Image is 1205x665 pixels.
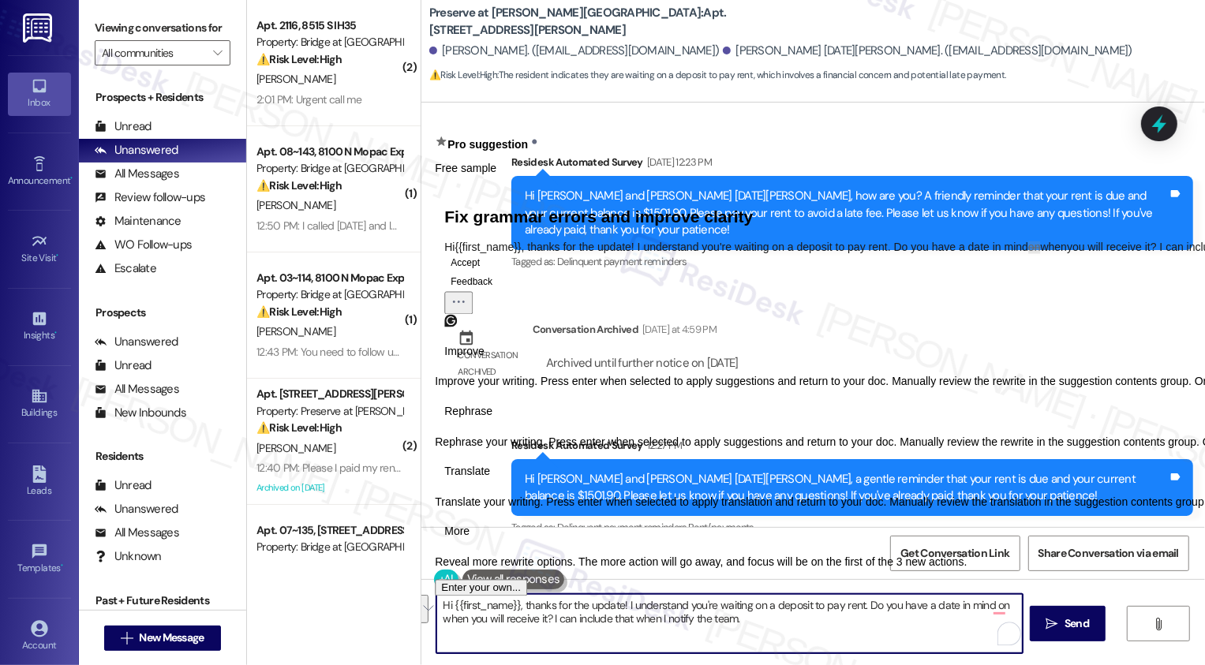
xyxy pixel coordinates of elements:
[429,5,745,39] b: Preserve at [PERSON_NAME][GEOGRAPHIC_DATA]: Apt. [STREET_ADDRESS][PERSON_NAME]
[95,16,230,40] label: Viewing conversations for
[256,92,361,106] div: 2:01 PM: Urgent call me
[95,142,178,159] div: Unanswered
[8,461,71,503] a: Leads
[95,118,152,135] div: Unread
[256,522,402,539] div: Apt. 07~135, [STREET_ADDRESS]
[95,525,179,541] div: All Messages
[256,144,402,160] div: Apt. 08~143, 8100 N Mopac Expwy
[256,34,402,50] div: Property: Bridge at [GEOGRAPHIC_DATA]
[429,69,497,81] strong: ⚠️ Risk Level: High
[429,67,1006,84] span: : The resident indicates they are waiting on a deposit to pay rent, which involves a financial co...
[429,43,720,59] div: [PERSON_NAME]. ([EMAIL_ADDRESS][DOMAIN_NAME])
[1030,606,1106,641] button: Send
[256,160,402,177] div: Property: Bridge at [GEOGRAPHIC_DATA]
[255,478,404,498] div: Archived on [DATE]
[104,626,221,651] button: New Message
[256,52,342,66] strong: ⚠️ Risk Level: High
[61,560,63,571] span: •
[723,43,1132,59] div: [PERSON_NAME] [DATE][PERSON_NAME]. ([EMAIL_ADDRESS][DOMAIN_NAME])
[95,260,156,277] div: Escalate
[256,539,402,555] div: Property: Bridge at [GEOGRAPHIC_DATA]
[256,286,402,303] div: Property: Bridge at [GEOGRAPHIC_DATA]
[95,548,162,565] div: Unknown
[57,250,59,261] span: •
[102,40,205,65] input: All communities
[8,305,71,348] a: Insights •
[256,441,335,455] span: [PERSON_NAME]
[79,448,246,465] div: Residents
[256,178,342,192] strong: ⚠️ Risk Level: High
[95,357,152,374] div: Unread
[8,383,71,425] a: Buildings
[256,345,470,359] div: 12:43 PM: You need to follow up with your team
[79,89,246,106] div: Prospects + Residents
[79,592,246,609] div: Past + Future Residents
[95,213,181,230] div: Maintenance
[95,501,178,517] div: Unanswered
[139,630,204,646] span: New Message
[256,270,402,286] div: Apt. 03~114, 8100 N Mopac Expwy
[70,173,73,184] span: •
[95,237,192,253] div: WO Follow-ups
[256,386,402,402] div: Apt. [STREET_ADDRESS][PERSON_NAME]
[8,538,71,581] a: Templates •
[23,13,55,43] img: ResiDesk Logo
[95,381,179,398] div: All Messages
[256,403,402,420] div: Property: Preserve at [PERSON_NAME][GEOGRAPHIC_DATA]
[95,405,186,421] div: New Inbounds
[95,189,205,206] div: Review follow-ups
[1046,618,1058,630] i: 
[256,72,335,86] span: [PERSON_NAME]
[79,304,246,321] div: Prospects
[436,594,1023,653] textarea: To enrich screen reader interactions, please activate Accessibility in Grammarly extension settings
[95,334,178,350] div: Unanswered
[213,47,222,59] i: 
[256,324,335,338] span: [PERSON_NAME]
[8,73,71,115] a: Inbox
[256,461,625,475] div: 12:40 PM: Please I paid my rent already on the 3rd plus I'm on section 8 call them
[256,420,342,435] strong: ⚠️ Risk Level: High
[256,304,342,319] strong: ⚠️ Risk Level: High
[121,632,133,644] i: 
[95,477,152,494] div: Unread
[1065,615,1089,632] span: Send
[95,166,179,182] div: All Messages
[1153,618,1165,630] i: 
[256,198,335,212] span: [PERSON_NAME]
[54,327,57,338] span: •
[256,17,402,34] div: Apt. 2116, 8515 S IH35
[8,228,71,271] a: Site Visit •
[256,219,874,233] div: 12:50 PM: I called [DATE] and let them know I will be making the payment. My employer had an erro...
[8,615,71,658] a: Account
